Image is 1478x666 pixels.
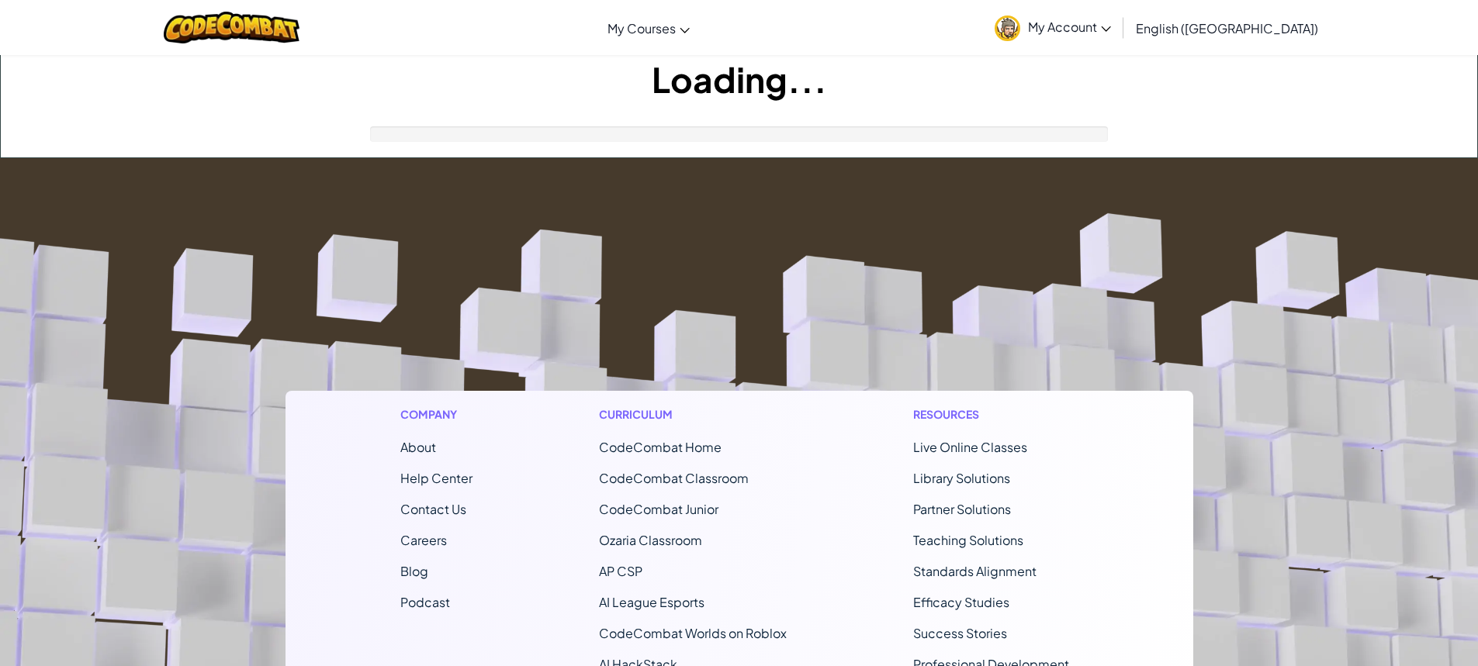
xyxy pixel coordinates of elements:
[995,16,1020,41] img: avatar
[599,406,787,423] h1: Curriculum
[913,439,1027,455] a: Live Online Classes
[599,563,642,579] a: AP CSP
[607,20,676,36] span: My Courses
[913,501,1011,517] a: Partner Solutions
[913,594,1009,610] a: Efficacy Studies
[400,501,466,517] span: Contact Us
[400,594,450,610] a: Podcast
[400,439,436,455] a: About
[1128,7,1326,49] a: English ([GEOGRAPHIC_DATA])
[987,3,1119,52] a: My Account
[1,55,1477,103] h1: Loading...
[913,532,1023,548] a: Teaching Solutions
[599,532,702,548] a: Ozaria Classroom
[913,406,1078,423] h1: Resources
[599,501,718,517] a: CodeCombat Junior
[913,470,1010,486] a: Library Solutions
[599,594,704,610] a: AI League Esports
[913,563,1037,579] a: Standards Alignment
[600,7,697,49] a: My Courses
[400,470,472,486] a: Help Center
[599,439,722,455] span: CodeCombat Home
[599,625,787,641] a: CodeCombat Worlds on Roblox
[400,563,428,579] a: Blog
[1028,19,1111,35] span: My Account
[913,625,1007,641] a: Success Stories
[1136,20,1318,36] span: English ([GEOGRAPHIC_DATA])
[164,12,299,43] img: CodeCombat logo
[400,532,447,548] a: Careers
[400,406,472,423] h1: Company
[599,470,749,486] a: CodeCombat Classroom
